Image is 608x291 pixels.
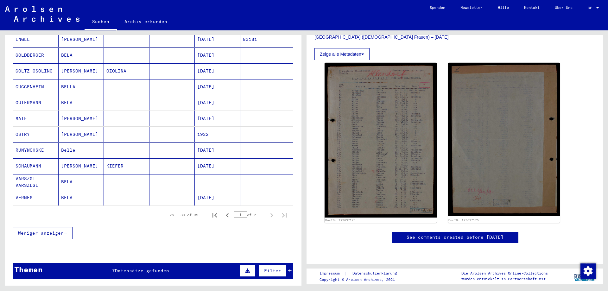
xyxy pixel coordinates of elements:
img: Zustimmung ändern [580,263,596,279]
div: Themen [14,264,43,275]
mat-cell: OSTRY [13,127,59,142]
button: Next page [265,209,278,221]
button: Last page [278,209,291,221]
span: 7 [112,268,115,274]
img: Arolsen_neg.svg [5,6,79,22]
mat-cell: BELA [59,174,104,190]
div: of 2 [234,212,265,218]
span: Datensätze gefunden [115,268,169,274]
mat-cell: [DATE] [195,111,240,126]
button: First page [208,209,221,221]
img: yv_logo.png [573,268,597,284]
mat-cell: [DATE] [195,95,240,111]
mat-cell: [DATE] [195,79,240,95]
img: 002.jpg [448,63,560,216]
mat-cell: ENGEL [13,32,59,47]
mat-cell: 1922 [195,127,240,142]
a: Archiv erkunden [117,14,175,29]
div: Zustimmung ändern [580,263,595,278]
mat-cell: BELA [59,190,104,206]
a: DocID: 129637175 [325,218,356,222]
a: Suchen [85,14,117,30]
mat-cell: [DATE] [195,158,240,174]
mat-cell: VERMES [13,190,59,206]
mat-cell: [DATE] [195,142,240,158]
p: wurden entwickelt in Partnerschaft mit [461,276,548,282]
mat-cell: [DATE] [195,63,240,79]
mat-cell: [PERSON_NAME] [59,158,104,174]
mat-cell: VARSZGI VARSZEGI [13,174,59,190]
mat-cell: [PERSON_NAME] [59,111,104,126]
span: DE [588,6,595,10]
button: Filter [259,265,287,277]
span: Weniger anzeigen [18,230,64,236]
mat-cell: [DATE] [195,190,240,206]
button: Weniger anzeigen [13,227,73,239]
div: 26 – 39 of 39 [169,212,198,218]
mat-cell: [PERSON_NAME] [59,32,104,47]
mat-cell: KIEFER [104,158,149,174]
mat-cell: Belle [59,142,104,158]
mat-cell: 83181 [240,32,293,47]
mat-cell: GOLTZ OSOLINO [13,63,59,79]
a: See comments created before [DATE] [407,234,503,241]
mat-cell: [PERSON_NAME] [59,127,104,142]
mat-cell: BELA [59,47,104,63]
mat-cell: MATE [13,111,59,126]
a: Datenschutzerklärung [347,270,404,277]
mat-cell: BELLA [59,79,104,95]
mat-cell: RUNYWOHSKE [13,142,59,158]
mat-cell: BELA [59,95,104,111]
mat-cell: GUGGENHEIM [13,79,59,95]
a: DocID: 129637175 [448,218,479,222]
mat-cell: OZOLINA [104,63,149,79]
span: Filter [264,268,281,274]
mat-cell: [DATE] [195,47,240,63]
mat-cell: GOLDBERGER [13,47,59,63]
div: | [320,270,404,277]
p: Die Arolsen Archives Online-Collections [461,270,548,276]
mat-cell: GUTERMANN [13,95,59,111]
mat-cell: SCHAUMANN [13,158,59,174]
img: 001.jpg [325,63,437,218]
mat-cell: [PERSON_NAME] [59,63,104,79]
mat-cell: [DATE] [195,32,240,47]
button: Previous page [221,209,234,221]
a: Impressum [320,270,345,277]
p: Copyright © Arolsen Archives, 2021 [320,277,404,282]
button: Zeige alle Metadaten [314,48,370,60]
